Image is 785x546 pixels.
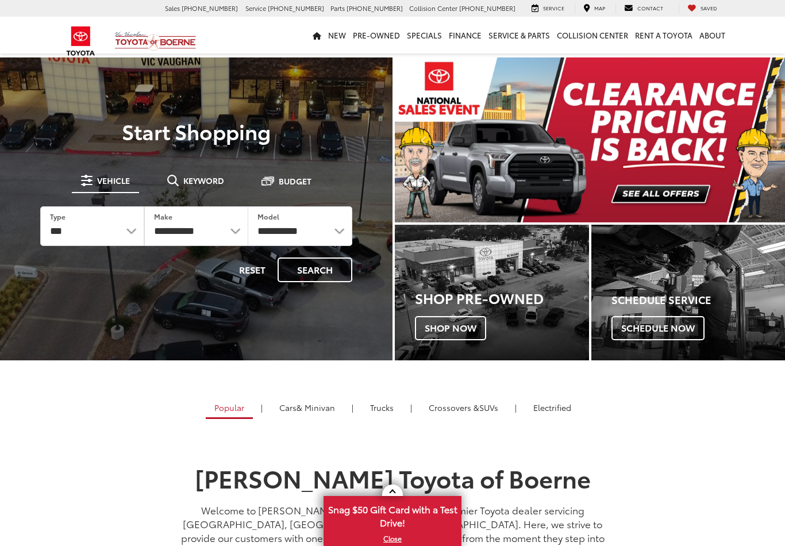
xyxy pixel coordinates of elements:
[206,398,253,419] a: Popular
[361,398,402,417] a: Trucks
[445,17,485,53] a: Finance
[278,257,352,282] button: Search
[257,212,279,221] label: Model
[271,398,344,417] a: Cars
[258,402,265,413] li: |
[525,398,580,417] a: Electrified
[395,225,589,360] div: Toyota
[409,3,457,13] span: Collision Center
[165,3,180,13] span: Sales
[245,3,266,13] span: Service
[429,402,479,413] span: Crossovers &
[395,57,785,222] img: Clearance Pricing Is Back
[679,3,726,14] a: My Saved Vehicles
[395,80,453,199] button: Click to view previous picture.
[59,22,102,60] img: Toyota
[395,57,785,222] section: Carousel section with vehicle pictures - may contain disclaimers.
[395,225,589,360] a: Shop Pre-Owned Shop Now
[523,3,573,14] a: Service
[177,464,608,491] h1: [PERSON_NAME] Toyota of Boerne
[97,176,130,184] span: Vehicle
[420,398,507,417] a: SUVs
[726,80,785,199] button: Click to view next picture.
[325,17,349,53] a: New
[701,4,717,11] span: Saved
[512,402,520,413] li: |
[268,3,324,13] span: [PHONE_NUMBER]
[696,17,729,53] a: About
[325,497,460,532] span: Snag $50 Gift Card with a Test Drive!
[349,402,356,413] li: |
[594,4,605,11] span: Map
[114,31,197,51] img: Vic Vaughan Toyota of Boerne
[407,402,415,413] li: |
[403,17,445,53] a: Specials
[459,3,515,13] span: [PHONE_NUMBER]
[575,3,614,14] a: Map
[543,4,564,11] span: Service
[347,3,403,13] span: [PHONE_NUMBER]
[279,177,311,185] span: Budget
[611,316,705,340] span: Schedule Now
[182,3,238,13] span: [PHONE_NUMBER]
[415,290,589,305] h3: Shop Pre-Owned
[50,212,66,221] label: Type
[553,17,632,53] a: Collision Center
[615,3,672,14] a: Contact
[415,316,486,340] span: Shop Now
[349,17,403,53] a: Pre-Owned
[309,17,325,53] a: Home
[637,4,663,11] span: Contact
[632,17,696,53] a: Rent a Toyota
[154,212,172,221] label: Make
[24,120,368,143] p: Start Shopping
[229,257,275,282] button: Reset
[183,176,224,184] span: Keyword
[297,402,335,413] span: & Minivan
[330,3,345,13] span: Parts
[485,17,553,53] a: Service & Parts: Opens in a new tab
[395,57,785,222] div: carousel slide number 1 of 2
